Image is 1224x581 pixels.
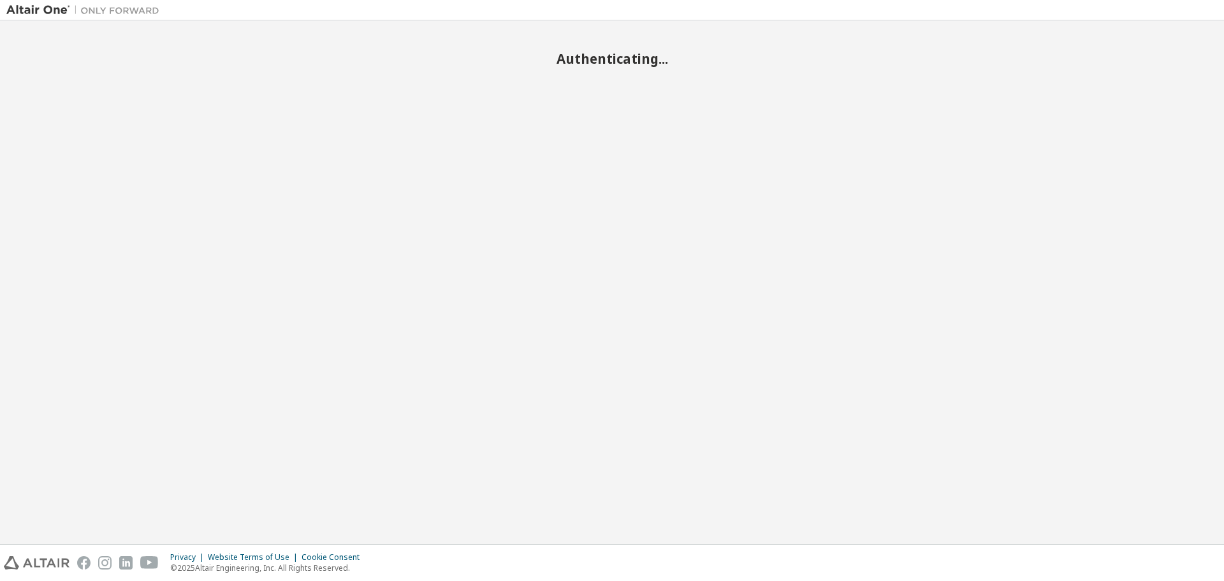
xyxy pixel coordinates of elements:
div: Website Terms of Use [208,552,302,563]
h2: Authenticating... [6,50,1218,67]
div: Privacy [170,552,208,563]
p: © 2025 Altair Engineering, Inc. All Rights Reserved. [170,563,367,573]
img: altair_logo.svg [4,556,69,570]
img: youtube.svg [140,556,159,570]
div: Cookie Consent [302,552,367,563]
img: instagram.svg [98,556,112,570]
img: linkedin.svg [119,556,133,570]
img: facebook.svg [77,556,91,570]
img: Altair One [6,4,166,17]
